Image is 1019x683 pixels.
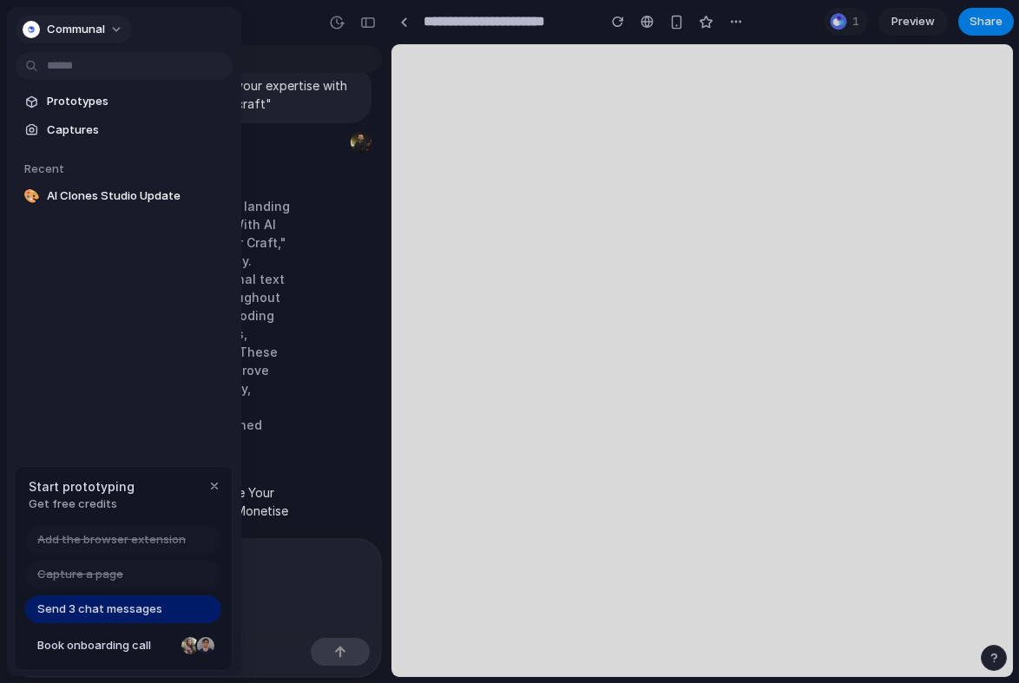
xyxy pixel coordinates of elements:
button: Communal [16,16,132,43]
a: Captures [16,117,233,143]
span: AI Clones Studio Update [47,187,226,205]
span: Start prototyping [29,477,135,496]
span: Book onboarding call [37,637,174,654]
div: Christian Iacullo [195,635,216,656]
span: Communal [47,21,105,38]
div: 🎨 [23,187,40,205]
div: Nicole Kubica [180,635,201,656]
span: Capture a page [37,566,123,583]
a: Book onboarding call [25,632,221,660]
span: Add the browser extension [37,531,186,548]
a: Prototypes [16,89,233,115]
span: Prototypes [47,93,226,110]
span: Recent [24,161,64,175]
span: Send 3 chat messages [37,601,162,618]
span: Get free credits [29,496,135,513]
span: Captures [47,121,226,139]
a: 🎨AI Clones Studio Update [16,183,233,209]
